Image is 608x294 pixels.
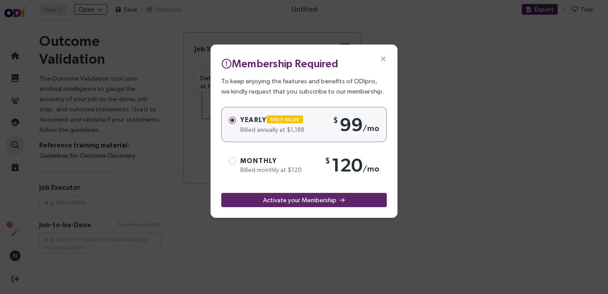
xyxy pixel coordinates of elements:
[325,156,332,165] sup: $
[240,126,304,133] span: Billed annually at $1,188
[369,45,397,73] button: Close
[271,117,299,122] span: Best Value
[333,115,340,125] sup: $
[363,123,379,133] sub: /mo
[221,55,387,71] h3: Membership Required
[240,166,302,173] span: Billed monthly at $120
[221,193,387,207] button: Activate your Membership
[325,153,379,177] div: 120
[240,157,277,164] span: Monthly
[221,76,387,96] p: To keep enjoying the features and benefits of ODIpro, we kindly request that you subscribe to our...
[240,116,307,123] span: Yearly
[263,195,336,205] span: Activate your Membership
[333,113,379,136] div: 99
[363,164,379,173] sub: /mo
